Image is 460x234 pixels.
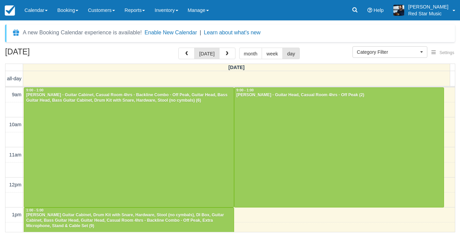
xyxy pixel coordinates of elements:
[12,92,21,97] span: 9am
[26,208,44,212] span: 1:00 - 5:00
[9,122,21,127] span: 10am
[9,182,21,187] span: 12pm
[5,5,15,16] img: checkfront-main-nav-mini-logo.png
[200,30,201,35] span: |
[9,152,21,157] span: 11am
[5,48,91,60] h2: [DATE]
[12,212,21,217] span: 1pm
[408,3,448,10] p: [PERSON_NAME]
[352,46,427,58] button: Category Filter
[228,65,245,70] span: [DATE]
[204,30,261,35] a: Learn about what's new
[194,48,219,59] button: [DATE]
[23,29,142,37] div: A new Booking Calendar experience is available!
[440,50,454,55] span: Settings
[145,29,197,36] button: Enable New Calendar
[393,5,404,16] img: A1
[236,88,254,92] span: 9:00 - 1:00
[239,48,262,59] button: month
[262,48,283,59] button: week
[234,87,444,207] a: 9:00 - 1:00[PERSON_NAME] - Guitar Head, Casual Room 4hrs - Off Peak (2)
[282,48,300,59] button: day
[367,8,372,13] i: Help
[26,93,232,103] div: [PERSON_NAME] - Guitar Cabinet, Casual Room 4hrs - Backline Combo - Off Peak, Guitar Head, Bass G...
[24,87,234,207] a: 9:00 - 1:00[PERSON_NAME] - Guitar Cabinet, Casual Room 4hrs - Backline Combo - Off Peak, Guitar H...
[26,213,232,229] div: [PERSON_NAME] Guitar Cabinet, Drum Kit with Snare, Hardware, Stool (no cymbals), DI Box, Guitar C...
[26,88,44,92] span: 9:00 - 1:00
[7,76,21,81] span: all-day
[427,48,458,58] button: Settings
[374,7,384,13] span: Help
[408,10,448,17] p: Red Star Music
[236,93,442,98] div: [PERSON_NAME] - Guitar Head, Casual Room 4hrs - Off Peak (2)
[357,49,418,55] span: Category Filter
